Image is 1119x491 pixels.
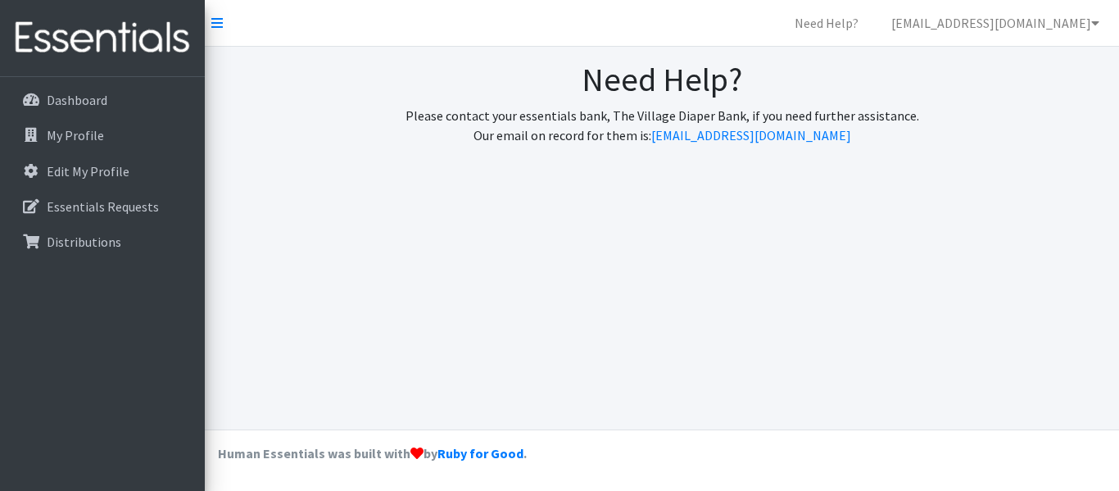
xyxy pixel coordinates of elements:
p: My Profile [47,127,104,143]
a: Ruby for Good [437,445,523,461]
a: [EMAIL_ADDRESS][DOMAIN_NAME] [651,127,851,143]
a: My Profile [7,119,198,152]
p: Dashboard [47,92,107,108]
a: [EMAIL_ADDRESS][DOMAIN_NAME] [878,7,1112,39]
a: Dashboard [7,84,198,116]
a: Distributions [7,225,198,258]
p: Edit My Profile [47,163,129,180]
h1: Need Help? [218,60,1106,99]
p: Essentials Requests [47,198,159,215]
p: Please contact your essentials bank, The Village Diaper Bank, if you need further assistance. Our... [218,106,1106,145]
strong: Human Essentials was built with by . [218,445,527,461]
img: HumanEssentials [7,11,198,66]
a: Essentials Requests [7,190,198,223]
a: Edit My Profile [7,155,198,188]
p: Distributions [47,234,121,250]
a: Need Help? [781,7,872,39]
